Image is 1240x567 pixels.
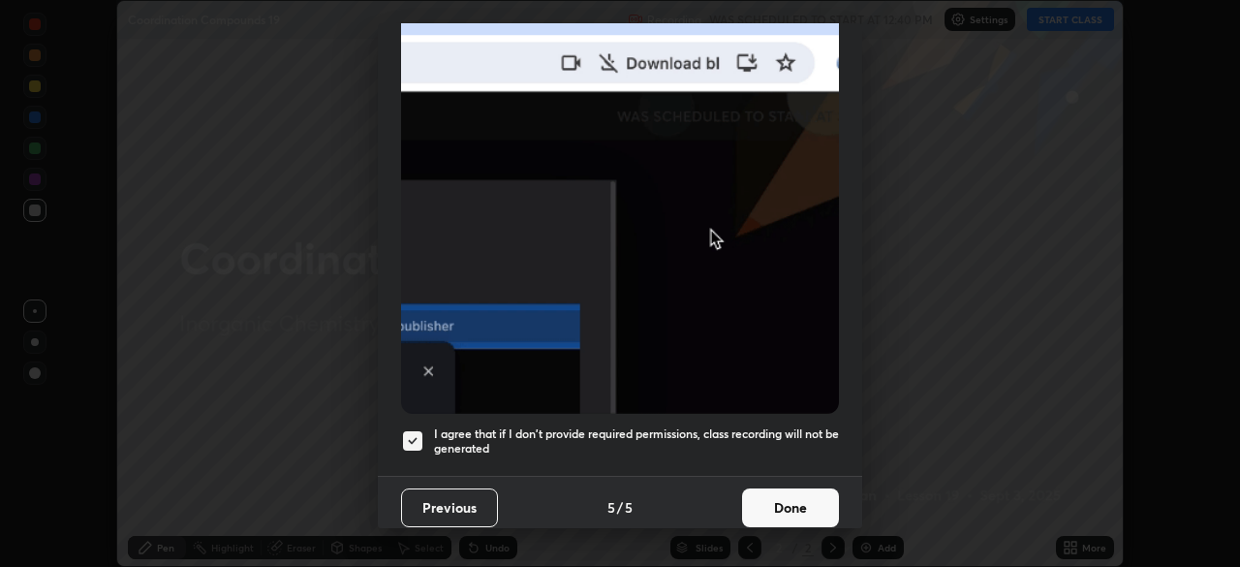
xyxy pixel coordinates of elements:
[401,488,498,527] button: Previous
[625,497,633,518] h4: 5
[617,497,623,518] h4: /
[607,497,615,518] h4: 5
[434,426,839,457] h5: I agree that if I don't provide required permissions, class recording will not be generated
[742,488,839,527] button: Done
